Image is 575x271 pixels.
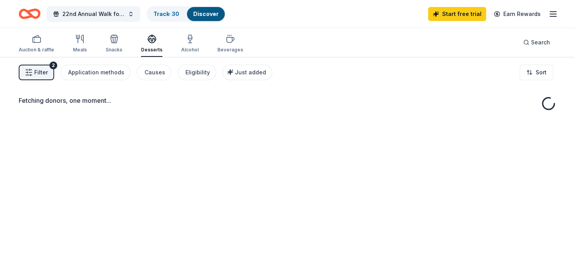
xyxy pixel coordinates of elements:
button: Application methods [60,65,131,80]
button: Sort [520,65,553,80]
button: Beverages [217,31,243,57]
button: Causes [137,65,171,80]
div: Meals [73,47,87,53]
a: Discover [193,11,219,17]
span: Search [531,38,550,47]
button: Meals [73,31,87,57]
span: 22nd Annual Walk for [MEDICAL_DATA] Awareness and Acceptance [62,9,125,19]
div: Beverages [217,47,243,53]
div: Eligibility [185,68,210,77]
button: Search [517,35,556,50]
a: Home [19,5,41,23]
div: 2 [49,62,57,69]
button: Snacks [106,31,122,57]
div: Auction & raffle [19,47,54,53]
button: Track· 30Discover [146,6,226,22]
a: Start free trial [428,7,486,21]
a: Track· 30 [153,11,179,17]
div: Causes [145,68,165,77]
a: Earn Rewards [489,7,545,21]
button: Eligibility [178,65,216,80]
div: Fetching donors, one moment... [19,96,556,105]
div: Desserts [141,47,162,53]
span: Just added [235,69,266,76]
div: Application methods [68,68,124,77]
button: Alcohol [181,31,199,57]
button: Desserts [141,31,162,57]
div: Snacks [106,47,122,53]
span: Filter [34,68,48,77]
button: Just added [222,65,272,80]
button: Auction & raffle [19,31,54,57]
div: Alcohol [181,47,199,53]
button: 22nd Annual Walk for [MEDICAL_DATA] Awareness and Acceptance [47,6,140,22]
button: Filter2 [19,65,54,80]
span: Sort [536,68,547,77]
